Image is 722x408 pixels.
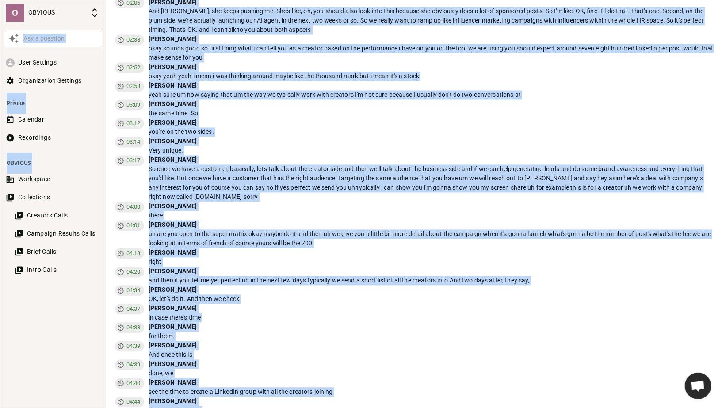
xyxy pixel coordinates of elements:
[149,230,714,248] div: uh are you open to the super matrix okay maybe do it and then uh we give you a little bit more de...
[13,225,102,242] button: Campaign Results Calls
[123,221,144,230] span: 04:01
[149,146,714,156] div: Very unique.
[149,267,714,276] div: [PERSON_NAME]
[115,202,144,213] div: 04:00
[149,35,714,44] div: [PERSON_NAME]
[123,324,144,332] span: 04:38
[115,360,144,370] div: 04:39
[123,398,144,407] span: 04:44
[4,111,102,128] button: Calendar
[123,64,144,72] span: 02:52
[149,351,714,360] div: And once this is
[123,249,144,258] span: 04:18
[13,244,102,260] button: Brief Calls
[149,156,714,165] div: [PERSON_NAME]
[149,341,714,351] div: [PERSON_NAME]
[149,295,714,304] div: OK, let's do it. And then we check
[123,82,144,91] span: 02:58
[149,118,714,128] div: [PERSON_NAME]
[115,304,144,315] div: 04:37
[4,54,102,71] button: User Settings
[123,342,144,351] span: 04:39
[6,31,21,46] button: Awesile Icon
[115,137,144,148] div: 03:14
[123,156,144,165] span: 03:17
[6,4,24,22] div: O
[123,203,144,212] span: 04:00
[115,63,144,73] div: 02:52
[4,72,102,89] button: Organization Settings
[13,207,102,224] button: Creators Calls
[149,100,714,109] div: [PERSON_NAME]
[115,221,144,231] div: 04:01
[123,286,144,295] span: 04:34
[149,378,714,388] div: [PERSON_NAME]
[4,95,102,111] li: Private
[123,305,144,314] span: 04:37
[123,119,144,128] span: 03:12
[149,369,714,378] div: done, we
[13,262,102,278] button: Intro Calls
[115,35,144,46] div: 02:38
[123,36,144,45] span: 02:38
[149,388,714,397] div: see the time to create a LinkedIn group with all the creators joining
[149,332,714,341] div: for them.
[4,130,102,146] button: Recordings
[149,313,714,323] div: in case there's time
[123,268,144,277] span: 04:20
[123,138,144,147] span: 03:14
[115,286,144,296] div: 04:34
[149,211,714,221] div: there
[149,248,714,258] div: [PERSON_NAME]
[123,101,144,110] span: 03:09
[149,221,714,230] div: [PERSON_NAME]
[149,276,714,286] div: and then if you tell me yet perfect uh in the next few days typically we send a short list of all...
[149,7,714,35] div: And [PERSON_NAME], she keeps pushing me. She's like, oh, you should also look into this because s...
[28,8,86,17] p: OBVIOUS
[4,189,102,206] button: Collections
[4,171,102,187] button: Workspace
[115,156,144,166] div: 03:17
[115,323,144,333] div: 04:38
[149,304,714,313] div: [PERSON_NAME]
[149,91,714,100] div: yeah sure um now saying that um the way we typically work with creators I'm not sure because I us...
[149,323,714,332] div: [PERSON_NAME]
[123,361,144,370] span: 04:39
[115,100,144,111] div: 03:09
[149,109,714,118] div: the same time. So
[115,378,144,389] div: 04:40
[115,81,144,92] div: 02:58
[149,72,714,81] div: okay yeah yeah i mean i was thinking around maybe like the thousand mark but i mean it's a stock
[115,397,144,408] div: 04:44
[123,379,144,388] span: 04:40
[149,137,714,146] div: [PERSON_NAME]
[149,63,714,72] div: [PERSON_NAME]
[115,341,144,352] div: 04:39
[149,286,714,295] div: [PERSON_NAME]
[115,267,144,278] div: 04:20
[4,155,102,171] li: OBVIOUS
[149,128,714,137] div: you're on the two sides.
[149,202,714,211] div: [PERSON_NAME]
[115,118,144,129] div: 03:12
[149,165,714,202] div: So once we have a customer, basically, let's talk about the creator side and then we'll talk abou...
[149,360,714,369] div: [PERSON_NAME]
[115,248,144,259] div: 04:18
[149,258,714,267] div: right
[21,34,100,43] div: Ask a question
[149,397,714,406] div: [PERSON_NAME]
[149,44,714,63] div: okay sounds good so first thing what i can tell you as a creator based on the performance i have ...
[149,81,714,91] div: [PERSON_NAME]
[685,373,711,399] div: Ouvrir le chat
